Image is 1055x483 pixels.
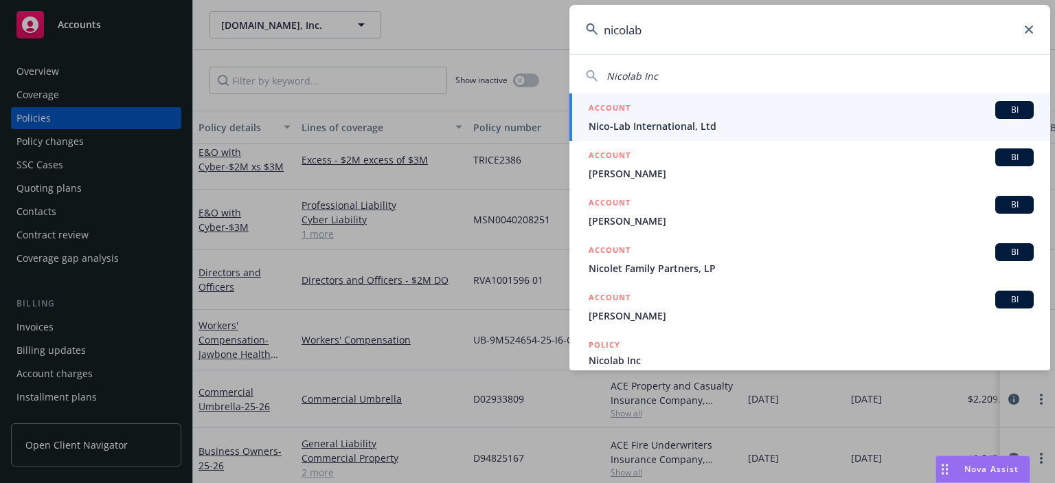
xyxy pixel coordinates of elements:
[569,93,1050,141] a: ACCOUNTBINico-Lab International, Ltd
[1001,293,1028,306] span: BI
[1001,246,1028,258] span: BI
[935,456,1030,483] button: Nova Assist
[589,166,1034,181] span: [PERSON_NAME]
[1001,151,1028,164] span: BI
[589,148,631,165] h5: ACCOUNT
[936,456,953,482] div: Drag to move
[569,236,1050,283] a: ACCOUNTBINicolet Family Partners, LP
[589,308,1034,323] span: [PERSON_NAME]
[964,463,1019,475] span: Nova Assist
[569,5,1050,54] input: Search...
[589,214,1034,228] span: [PERSON_NAME]
[569,188,1050,236] a: ACCOUNTBI[PERSON_NAME]
[1001,199,1028,211] span: BI
[569,330,1050,390] a: POLICYNicolab IncD95020896 003, [DATE]-[DATE]
[589,291,631,307] h5: ACCOUNT
[569,283,1050,330] a: ACCOUNTBI[PERSON_NAME]
[589,368,1034,382] span: D95020896 003, [DATE]-[DATE]
[589,196,631,212] h5: ACCOUNT
[589,353,1034,368] span: Nicolab Inc
[589,101,631,117] h5: ACCOUNT
[589,338,620,352] h5: POLICY
[589,119,1034,133] span: Nico-Lab International, Ltd
[606,69,658,82] span: Nicolab Inc
[1001,104,1028,116] span: BI
[589,243,631,260] h5: ACCOUNT
[569,141,1050,188] a: ACCOUNTBI[PERSON_NAME]
[589,261,1034,276] span: Nicolet Family Partners, LP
